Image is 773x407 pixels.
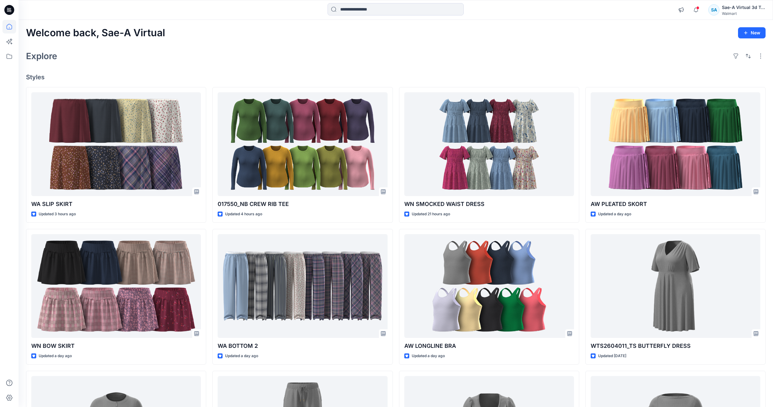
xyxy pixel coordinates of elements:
[591,234,760,338] a: WTS2604011_TS BUTTERFLY DRESS
[31,234,201,338] a: WN BOW SKIRT
[31,200,201,208] p: WA SLIP SKIRT
[404,200,574,208] p: WN SMOCKED WAIST DRESS
[218,200,387,208] p: 017550_NB CREW RIB TEE
[708,4,719,15] div: SA
[591,342,760,350] p: WTS2604011_TS BUTTERFLY DRESS
[412,211,450,217] p: Updated 21 hours ago
[412,353,445,359] p: Updated a day ago
[218,92,387,196] a: 017550_NB CREW RIB TEE
[31,92,201,196] a: WA SLIP SKIRT
[404,342,574,350] p: AW LONGLINE BRA
[26,73,766,81] h4: Styles
[31,342,201,350] p: WN BOW SKIRT
[722,4,765,11] div: Sae-A Virtual 3d Team
[26,51,57,61] h2: Explore
[598,353,626,359] p: Updated [DATE]
[225,211,262,217] p: Updated 4 hours ago
[218,342,387,350] p: WA BOTTOM 2
[39,211,76,217] p: Updated 3 hours ago
[738,27,766,38] button: New
[404,234,574,338] a: AW LONGLINE BRA
[404,92,574,196] a: WN SMOCKED WAIST DRESS
[722,11,765,16] div: Walmart
[26,27,165,39] h2: Welcome back, Sae-A Virtual
[591,92,760,196] a: AW PLEATED SKORT
[591,200,760,208] p: AW PLEATED SKORT
[218,234,387,338] a: WA BOTTOM 2
[39,353,72,359] p: Updated a day ago
[598,211,631,217] p: Updated a day ago
[225,353,258,359] p: Updated a day ago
